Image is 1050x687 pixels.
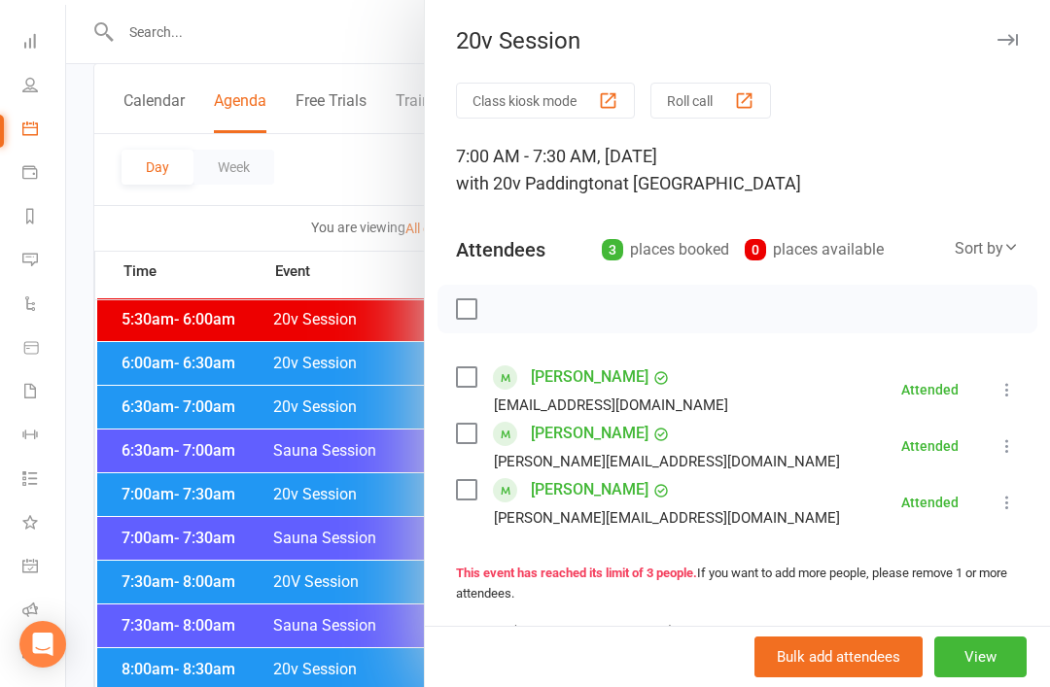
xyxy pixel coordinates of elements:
div: Waitlist [456,619,703,646]
a: People [22,65,66,109]
span: at [GEOGRAPHIC_DATA] [613,173,801,193]
div: Attended [901,439,959,453]
div: 0/2 [679,619,703,646]
span: (closed: event finished) [511,623,675,641]
div: [PERSON_NAME][EMAIL_ADDRESS][DOMAIN_NAME] [494,505,840,531]
div: Open Intercom Messenger [19,621,66,668]
a: Payments [22,153,66,196]
div: [PERSON_NAME][EMAIL_ADDRESS][DOMAIN_NAME] [494,449,840,474]
a: [PERSON_NAME] [531,361,648,393]
button: View [934,636,1027,677]
a: Dashboard [22,21,66,65]
a: [PERSON_NAME] [531,474,648,505]
div: 3 [602,239,623,260]
a: Calendar [22,109,66,153]
strong: This event has reached its limit of 3 people. [456,566,697,580]
div: If you want to add more people, please remove 1 or more attendees. [456,564,1019,604]
a: Reports [22,196,66,240]
div: 7:00 AM - 7:30 AM, [DATE] [456,143,1019,197]
div: Attendees [456,236,545,263]
div: Attended [901,496,959,509]
div: Sort by [955,236,1019,261]
button: Roll call [650,83,771,119]
span: with 20v Paddington [456,173,613,193]
a: Product Sales [22,327,66,371]
a: General attendance kiosk mode [22,546,66,590]
a: Roll call kiosk mode [22,590,66,634]
div: places booked [602,236,729,263]
div: 0 [745,239,766,260]
button: Class kiosk mode [456,83,635,119]
div: Attended [901,383,959,396]
div: 20v Session [425,27,1050,54]
a: [PERSON_NAME] [531,418,648,449]
button: Bulk add attendees [754,636,923,677]
div: [EMAIL_ADDRESS][DOMAIN_NAME] [494,393,728,418]
div: places available [745,236,884,263]
a: What's New [22,502,66,546]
